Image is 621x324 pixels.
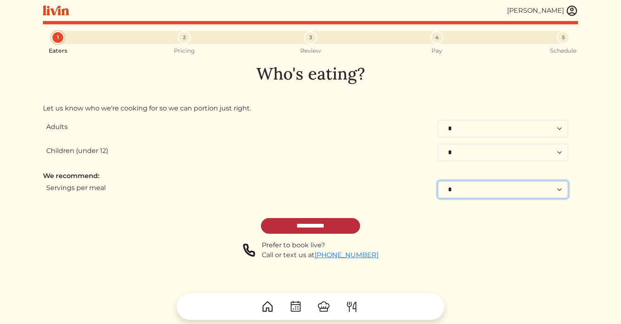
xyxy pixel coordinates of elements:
img: user_account-e6e16d2ec92f44fc35f99ef0dc9cddf60790bfa021a6ecb1c896eb5d2907b31c.svg [566,5,578,17]
small: Review [300,47,321,54]
img: House-9bf13187bcbb5817f509fe5e7408150f90897510c4275e13d0d5fca38e0b5951.svg [261,300,274,313]
span: 1 [57,34,59,41]
small: Pay [431,47,442,54]
img: phone-a8f1853615f4955a6c6381654e1c0f7430ed919b147d78756318837811cda3a7.svg [243,240,255,260]
label: Servings per meal [46,183,106,193]
a: [PHONE_NUMBER] [315,251,379,259]
div: We recommend: [43,171,578,181]
label: Adults [46,122,68,132]
label: Children (under 12) [46,146,108,156]
img: ChefHat-a374fb509e4f37eb0702ca99f5f64f3b6956810f32a249b33092029f8484b388.svg [317,300,330,313]
h1: Who's eating? [43,64,578,84]
div: Call or text us at [262,250,379,260]
div: Prefer to book live? [262,240,379,250]
img: ForkKnife-55491504ffdb50bab0c1e09e7649658475375261d09fd45db06cec23bce548bf.svg [345,300,358,313]
span: 2 [183,34,186,41]
small: Eaters [49,47,67,54]
span: 3 [309,34,312,41]
div: [PERSON_NAME] [507,6,564,16]
span: 4 [435,34,438,41]
img: CalendarDots-5bcf9d9080389f2a281d69619e1c85352834be518fbc73d9501aef674afc0d57.svg [289,300,302,313]
p: Let us know who we're cooking for so we can portion just right. [43,103,578,113]
span: 5 [562,34,565,41]
img: livin-logo-a0d97d1a881af30f6274990eb6222085a2533c92bbd1e4f22c21b4f0d0e3210c.svg [43,5,69,16]
small: Pricing [174,47,195,54]
small: Schedule [550,47,576,54]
